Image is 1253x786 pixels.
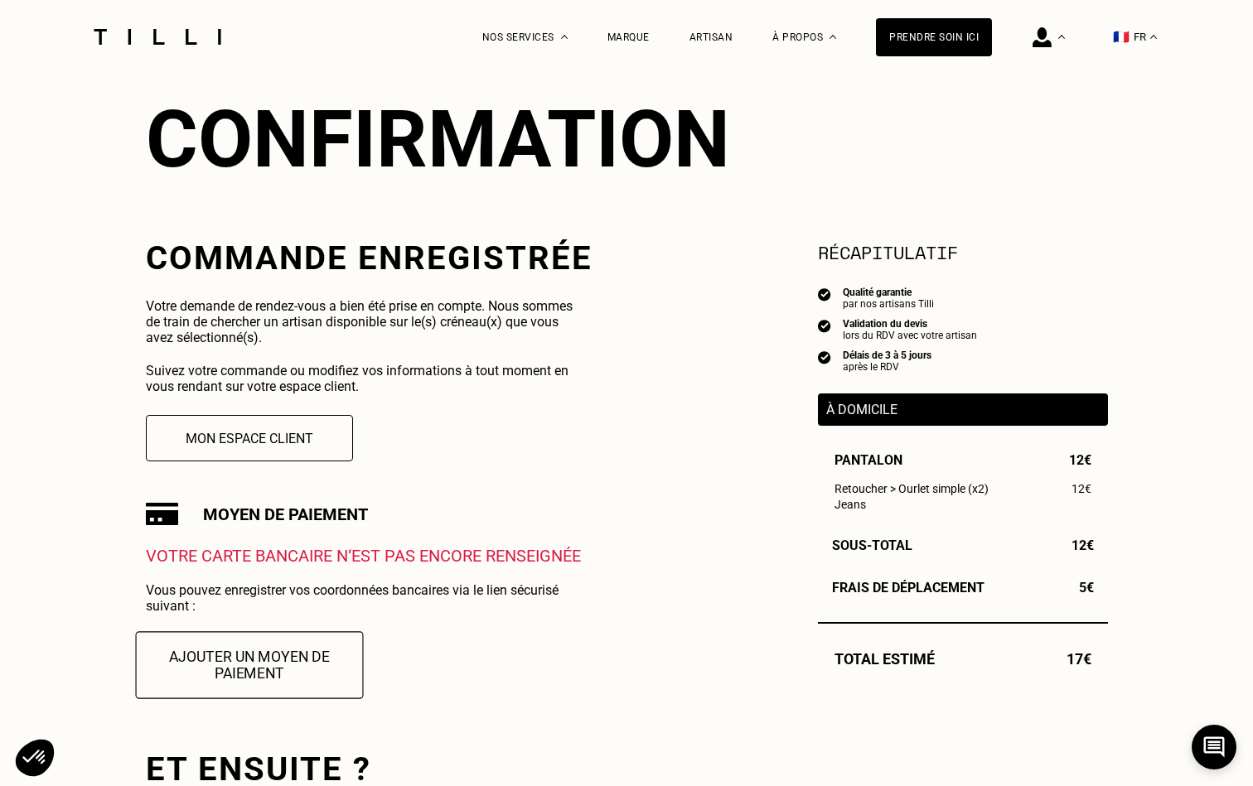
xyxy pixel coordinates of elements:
img: Logo du service de couturière Tilli [88,29,227,45]
span: 5€ [1079,580,1094,596]
span: Pantalon [835,452,902,468]
button: Mon espace client [146,415,353,461]
span: 12€ [1069,452,1091,468]
span: Jeans [835,498,866,511]
span: 🇫🇷 [1113,29,1130,45]
span: 12€ [1072,538,1094,553]
h2: Commande enregistrée [146,239,593,277]
div: Sous-Total [818,538,1108,553]
div: Total estimé [818,650,1108,668]
span: 17€ [1067,650,1091,668]
img: icon list info [818,318,831,333]
a: Marque [607,31,650,43]
span: Retoucher > Ourlet simple (x2) [835,482,989,495]
div: par nos artisans Tilli [843,298,934,310]
div: Délais de 3 à 5 jours [843,350,931,361]
p: À domicile [826,402,1100,417]
div: Confirmation [146,93,1108,186]
img: Menu déroulant [561,35,568,39]
div: Qualité garantie [843,287,934,298]
div: Frais de déplacement [818,580,1108,596]
img: icône connexion [1033,27,1052,47]
img: Menu déroulant à propos [830,35,836,39]
p: Vous pouvez enregistrer vos coordonnées bancaires via le lien sécurisé suivant : [146,582,588,614]
img: Carte bancaire [146,503,178,525]
img: Menu déroulant [1058,35,1065,39]
img: menu déroulant [1150,35,1157,39]
p: Votre demande de rendez-vous a bien été prise en compte. Nous sommes de train de chercher un arti... [146,298,588,345]
a: Prendre soin ici [876,18,992,56]
img: icon list info [818,350,831,364]
div: après le RDV [843,361,931,373]
button: Ajouter un moyen de paiement [135,631,363,698]
h3: Moyen de paiement [203,504,368,524]
span: 12€ [1072,482,1091,495]
p: Suivez votre commande ou modifiez vos informations à tout moment en vous rendant sur votre espace... [146,363,588,394]
section: Récapitulatif [818,239,1108,266]
p: Votre carte bancaire n‘est pas encore renseignée [146,546,593,566]
div: lors du RDV avec votre artisan [843,330,977,341]
img: icon list info [818,287,831,301]
div: Validation du devis [843,318,977,330]
a: Artisan [689,31,733,43]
